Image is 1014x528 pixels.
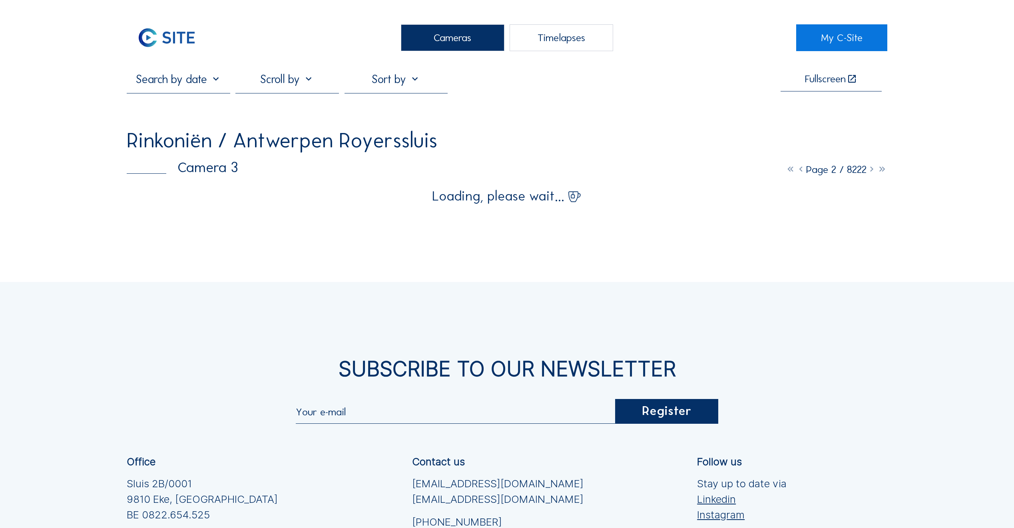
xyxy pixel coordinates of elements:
img: C-SITE Logo [127,24,206,51]
span: Loading, please wait... [432,189,564,203]
div: Camera 3 [127,160,238,175]
a: My C-Site [796,24,887,51]
input: Search by date 󰅀 [127,72,230,86]
div: Office [127,457,155,467]
div: Register [615,399,719,424]
span: Page 2 / 8222 [806,163,867,176]
input: Your e-mail [296,406,615,418]
div: Stay up to date via [697,476,787,522]
a: [EMAIL_ADDRESS][DOMAIN_NAME] [412,492,584,507]
div: Rinkoniën / Antwerpen Royerssluis [127,130,437,151]
a: Linkedin [697,492,787,507]
div: Fullscreen [805,74,846,85]
a: Instagram [697,507,787,523]
div: Cameras [401,24,504,51]
a: C-SITE Logo [127,24,218,51]
div: Contact us [412,457,465,467]
div: Follow us [697,457,742,467]
div: Subscribe to our newsletter [127,359,887,379]
a: [EMAIL_ADDRESS][DOMAIN_NAME] [412,476,584,492]
div: Sluis 2B/0001 9810 Eke, [GEOGRAPHIC_DATA] BE 0822.654.525 [127,476,278,522]
div: Timelapses [510,24,613,51]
